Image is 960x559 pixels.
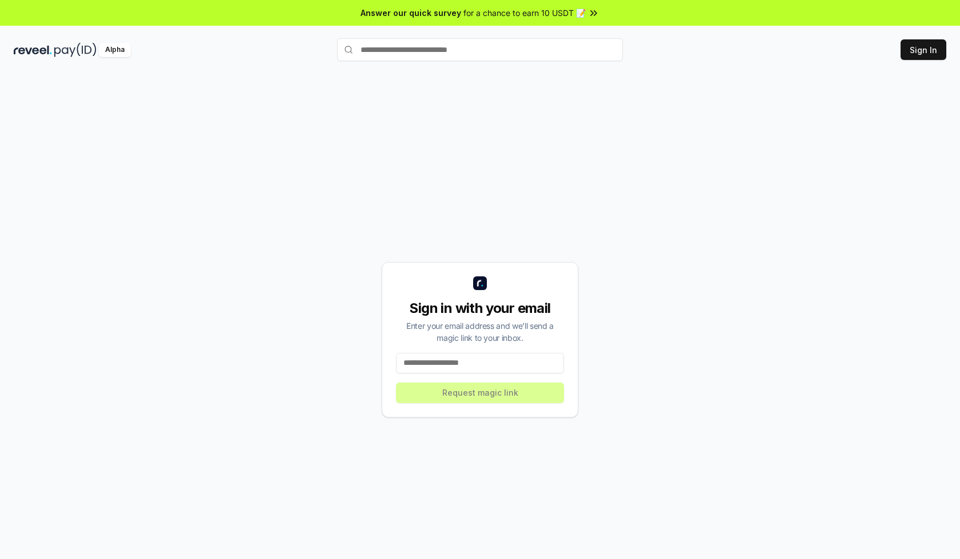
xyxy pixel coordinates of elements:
[463,7,586,19] span: for a chance to earn 10 USDT 📝
[99,43,131,57] div: Alpha
[396,299,564,317] div: Sign in with your email
[14,43,52,57] img: reveel_dark
[901,39,946,60] button: Sign In
[54,43,97,57] img: pay_id
[396,320,564,344] div: Enter your email address and we’ll send a magic link to your inbox.
[473,276,487,290] img: logo_small
[361,7,461,19] span: Answer our quick survey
